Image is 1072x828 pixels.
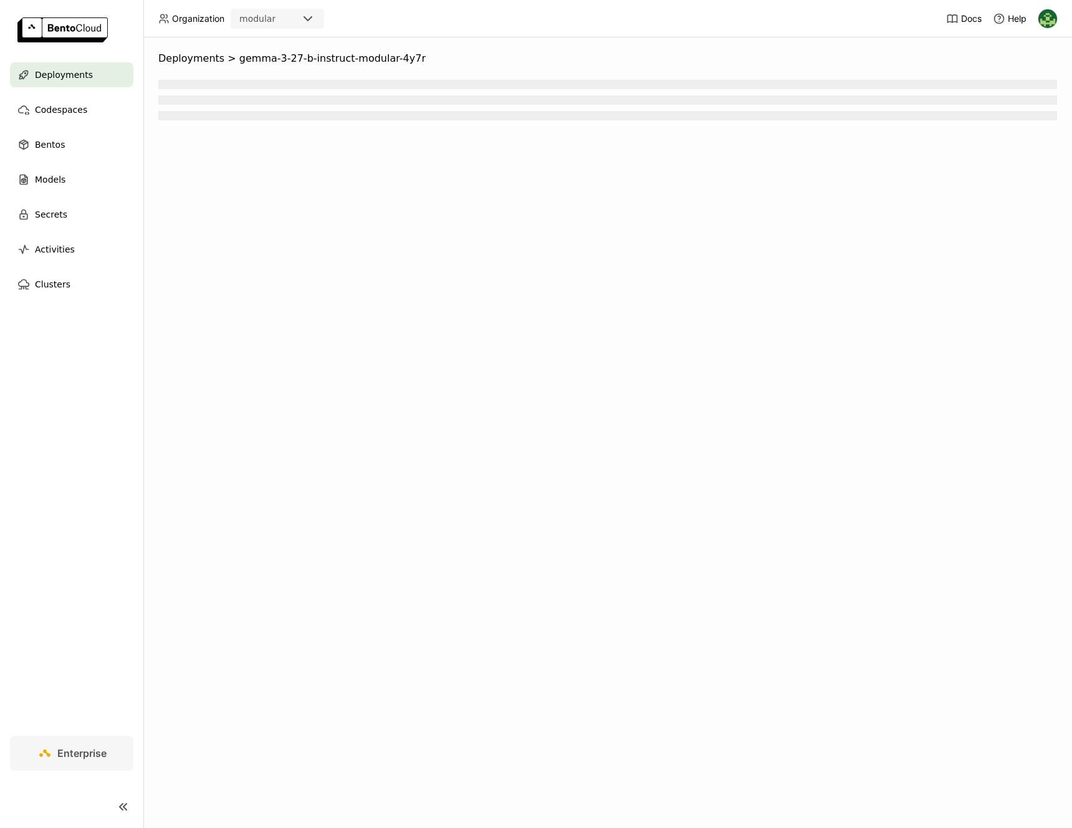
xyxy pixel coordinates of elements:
div: Help [993,12,1027,25]
img: logo [17,17,108,42]
span: Bentos [35,137,65,152]
input: Selected modular. [277,13,278,26]
div: modular [239,12,275,25]
img: Kevin Bi [1038,9,1057,28]
a: Docs [946,12,982,25]
span: Codespaces [35,102,87,117]
span: Activities [35,242,75,257]
a: Secrets [10,202,133,227]
span: Help [1008,13,1027,24]
span: gemma-3-27-b-instruct-modular-4y7r [239,52,426,65]
a: Activities [10,237,133,262]
span: > [224,52,239,65]
a: Codespaces [10,97,133,122]
a: Bentos [10,132,133,157]
span: Enterprise [57,747,107,759]
nav: Breadcrumbs navigation [158,52,1057,65]
span: Deployments [35,67,93,82]
span: Deployments [158,52,224,65]
a: Enterprise [10,736,133,771]
a: Clusters [10,272,133,297]
span: Docs [961,13,982,24]
a: Models [10,167,133,192]
span: Organization [172,13,224,24]
span: Models [35,172,65,187]
span: Secrets [35,207,67,222]
a: Deployments [10,62,133,87]
span: Clusters [35,277,70,292]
